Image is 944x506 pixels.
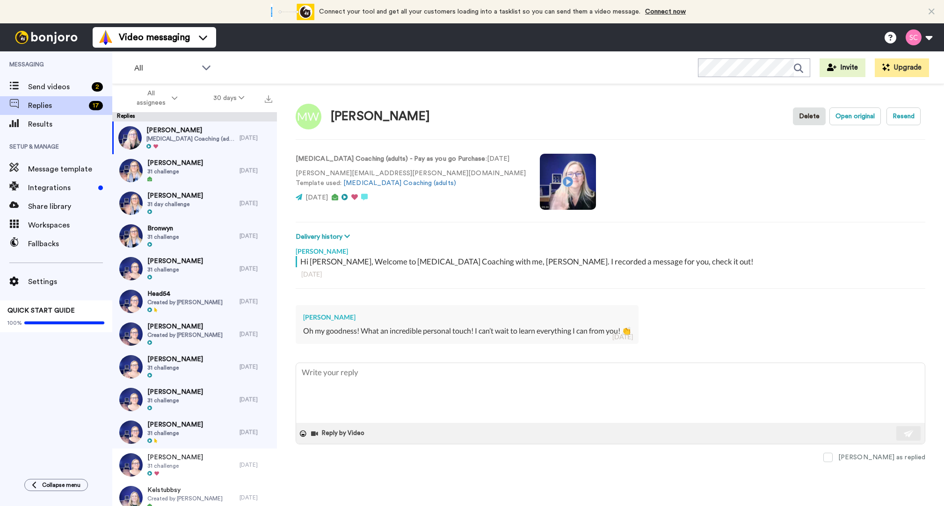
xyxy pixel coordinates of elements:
span: All assignees [132,89,170,107]
div: [DATE] [240,167,272,174]
a: Connect now [645,8,686,15]
img: ff1317af-7b42-47fb-a4a1-3d14ed2c6bc0-thumb.jpg [119,290,143,313]
img: 3900969a-d055-4dff-a80d-0c7e7e175917-thumb.jpg [119,388,143,411]
div: [DATE] [240,232,272,240]
img: 14e50240-0749-4014-b0cb-2a30016a832f-thumb.jpg [119,420,143,444]
span: 31 day challenge [147,200,203,208]
a: [PERSON_NAME]31 challenge[DATE] [112,350,277,383]
span: Results [28,119,112,130]
a: [MEDICAL_DATA] Coaching (adults) [343,180,456,186]
a: [PERSON_NAME][MEDICAL_DATA] Coaching (adults) - Pay as you go Purchase[DATE] [112,121,277,154]
span: Send videos [28,81,88,93]
img: c766bf58-b284-442d-8ced-4c90aabf7f3e-thumb.jpg [118,126,142,150]
img: d5b5dd30-17db-49b0-9eb7-3d8851071449-thumb.jpg [119,192,143,215]
div: [PERSON_NAME] [296,242,925,256]
div: [DATE] [301,270,920,279]
button: Delivery history [296,232,353,242]
span: [PERSON_NAME] [147,355,203,364]
div: [DATE] [240,265,272,272]
span: Video messaging [119,31,190,44]
span: 31 challenge [147,168,203,175]
div: [DATE] [240,330,272,338]
a: [PERSON_NAME]31 challenge[DATE] [112,252,277,285]
button: Upgrade [875,58,929,77]
span: 31 challenge [147,397,203,404]
span: Connect your tool and get all your customers loading into a tasklist so you can send them a video... [319,8,640,15]
span: Integrations [28,182,94,193]
button: Reply by Video [310,427,367,441]
img: b7793d86-7a9c-4f55-8369-982c5123c3c8-thumb.jpg [119,159,143,182]
span: Created by [PERSON_NAME] [147,299,223,306]
div: [DATE] [612,332,633,342]
p: : [DATE] [296,154,526,164]
span: 31 challenge [147,364,203,371]
button: All assignees [114,85,196,111]
img: send-white.svg [904,430,914,437]
span: [PERSON_NAME] [147,420,203,429]
button: Export all results that match these filters now. [262,91,275,105]
span: 31 challenge [147,429,203,437]
button: Invite [820,58,865,77]
span: 31 challenge [147,462,203,470]
img: export.svg [265,95,272,103]
span: Share library [28,201,112,212]
div: [DATE] [240,428,272,436]
div: [PERSON_NAME] as replied [838,453,925,462]
a: Bronwyn31 challenge[DATE] [112,220,277,252]
button: Resend [886,107,921,125]
a: [PERSON_NAME]31 challenge[DATE] [112,449,277,481]
div: [DATE] [240,298,272,305]
div: animation [263,4,314,20]
div: Replies [112,112,277,121]
span: Collapse menu [42,481,80,489]
div: [DATE] [240,494,272,501]
a: Head54Created by [PERSON_NAME][DATE] [112,285,277,318]
img: c7a8aa82-ae1e-4bda-b809-ac54aa773da8-thumb.jpg [119,224,143,248]
span: [DATE] [305,194,328,201]
span: Workspaces [28,220,112,231]
div: Oh my goodness! What an incredible personal touch! I can’t wait to learn everything I can from yo... [303,326,631,336]
div: [DATE] [240,134,272,142]
span: All [134,63,197,74]
span: [PERSON_NAME] [147,322,223,331]
span: Fallbacks [28,238,112,249]
img: 3e3730bd-7e69-4e03-8b7e-c050c91f8fac-thumb.jpg [119,355,143,378]
a: [PERSON_NAME]31 challenge[DATE] [112,383,277,416]
a: [PERSON_NAME]Created by [PERSON_NAME][DATE] [112,318,277,350]
span: Kelstubbsy [147,485,223,495]
span: Settings [28,276,112,287]
span: [PERSON_NAME] [147,257,203,266]
span: Replies [28,100,85,111]
span: [PERSON_NAME] [147,387,203,397]
span: Created by [PERSON_NAME] [147,331,223,339]
span: [PERSON_NAME] [146,126,235,135]
span: [PERSON_NAME] [147,453,203,462]
img: bj-logo-header-white.svg [11,31,81,44]
span: Bronwyn [147,224,179,233]
span: Created by [PERSON_NAME] [147,495,223,502]
button: 30 days [196,90,262,107]
span: [MEDICAL_DATA] Coaching (adults) - Pay as you go Purchase [146,135,235,143]
span: 31 challenge [147,266,203,273]
div: Hi [PERSON_NAME], Welcome to [MEDICAL_DATA] Coaching with me, [PERSON_NAME]. I recorded a message... [300,256,923,267]
div: [PERSON_NAME] [303,313,631,322]
span: Message template [28,164,112,175]
span: [PERSON_NAME] [147,191,203,200]
p: [PERSON_NAME][EMAIL_ADDRESS][PERSON_NAME][DOMAIN_NAME] Template used: [296,169,526,188]
span: QUICK START GUIDE [7,307,75,314]
span: [PERSON_NAME] [147,158,203,168]
div: [PERSON_NAME] [331,110,430,123]
span: 31 challenge [147,233,179,241]
button: Delete [793,107,826,125]
span: 100% [7,319,22,327]
div: 17 [89,101,103,110]
div: 2 [92,82,103,92]
div: [DATE] [240,396,272,403]
div: [DATE] [240,200,272,207]
img: Image of Melanie Warren [296,104,321,129]
img: 4b9a5bd8-0465-4cc0-b297-e3c54a259126-thumb.jpg [119,257,143,280]
div: [DATE] [240,461,272,469]
strong: [MEDICAL_DATA] Coaching (adults) - Pay as you go Purchase [296,156,486,162]
span: Head54 [147,289,223,299]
